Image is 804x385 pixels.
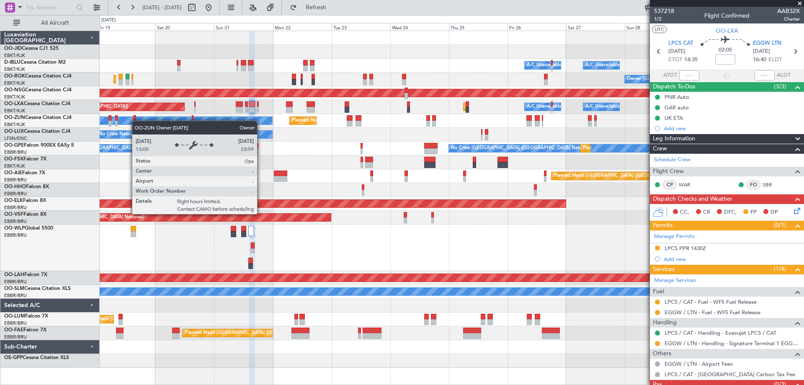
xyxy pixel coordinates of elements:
a: EBKT/KJK [4,52,25,59]
div: No Crew Nancy (Essey) [99,128,149,141]
span: [DATE] [753,47,770,56]
span: Charter [777,16,800,23]
span: Crew [653,144,667,154]
a: OO-ELKFalcon 8X [4,198,46,203]
span: 02:05 [719,46,732,54]
a: OO-GPEFalcon 900EX EASy II [4,143,74,148]
a: OO-LAHFalcon 7X [4,272,47,277]
a: OO-ROKCessna Citation CJ4 [4,74,72,79]
div: No Crew [GEOGRAPHIC_DATA] ([GEOGRAPHIC_DATA] National) [67,142,207,155]
span: EGGW LTN [753,39,781,48]
a: LPCS / CAT - Handling - Execujet LPCS / CAT [665,329,776,336]
a: EGGW / LTN - Handling - Signature Terminal 1 EGGW / LTN [665,340,800,347]
button: Refresh [286,1,336,14]
div: UK ETA [665,114,683,121]
span: AAB32X [777,7,800,16]
span: Refresh [299,5,334,10]
a: OE-GPPCessna Citation XLS [4,355,69,360]
a: LPCS / CAT - Fuel - WFS Fuel Release [665,298,757,305]
span: 537218 [654,7,674,16]
div: Tue 23 [332,23,390,31]
div: A/C Unavailable [GEOGRAPHIC_DATA] ([GEOGRAPHIC_DATA] National) [527,101,683,113]
div: FO [747,180,760,189]
a: OO-FAEFalcon 7X [4,328,46,333]
a: OO-AIEFalcon 7X [4,171,45,176]
a: OO-SLMCessna Citation XLS [4,286,71,291]
a: OO-LXACessna Citation CJ4 [4,101,70,106]
a: EBBR/BRU [4,177,27,183]
div: Fri 19 [97,23,155,31]
div: Sun 21 [214,23,273,31]
div: LPCS PPR 1430Z [665,245,706,252]
div: Fri 26 [508,23,566,31]
span: Permits [653,221,673,230]
a: EBBR/BRU [4,232,27,238]
a: EGGW / LTN - Airport Fees [665,360,733,367]
a: EBKT/KJK [4,121,25,128]
span: OO-NSG [4,88,25,93]
a: OO-WLPGlobal 5500 [4,226,53,231]
button: UTC [652,26,667,33]
span: LPCS CAT [668,39,693,48]
span: Fuel [653,287,664,297]
a: EBBR/BRU [4,292,27,299]
a: OO-VSFFalcon 8X [4,212,46,217]
span: (1/4) [774,264,786,273]
span: OO-JID [4,46,22,51]
a: OO-LUXCessna Citation CJ4 [4,129,70,134]
div: A/C Unavailable [GEOGRAPHIC_DATA]-[GEOGRAPHIC_DATA] [585,59,719,72]
a: OO-NSGCessna Citation CJ4 [4,88,72,93]
a: Schedule Crew [654,156,691,164]
div: Sun 28 [625,23,683,31]
div: Planned Maint [GEOGRAPHIC_DATA] ([GEOGRAPHIC_DATA] National) [185,327,336,339]
span: FP [750,208,757,217]
a: EGGW / LTN - Fuel - WFS Fuel Release [665,309,760,316]
div: Flight Confirmed [704,11,750,20]
span: ATOT [663,71,677,80]
a: OO-JIDCessna CJ1 525 [4,46,59,51]
span: ELDT [768,56,782,64]
span: All Aircraft [22,20,88,26]
span: OO-ZUN [4,115,25,120]
a: OO-ZUNCessna Citation CJ4 [4,115,72,120]
a: D-IBLUCessna Citation M2 [4,60,66,65]
span: OO-LUX [4,129,24,134]
span: OO-LUM [4,314,25,319]
span: OO-VSF [4,212,23,217]
div: Planned Maint [GEOGRAPHIC_DATA] ([GEOGRAPHIC_DATA]) [554,170,685,182]
div: Planned Maint [GEOGRAPHIC_DATA] ([GEOGRAPHIC_DATA] National) [583,142,734,155]
span: OO-LXA [4,101,24,106]
a: EBBR/BRU [4,204,27,211]
div: PNR Auto [665,93,689,101]
span: OO-HHO [4,184,26,189]
a: SBR [763,181,781,189]
span: OO-ELK [4,198,23,203]
div: Mon 22 [273,23,332,31]
a: EBKT/KJK [4,108,25,114]
span: Handling [653,318,677,328]
span: OO-FAE [4,328,23,333]
div: A/C Unavailable [585,101,620,113]
input: Trip Number [26,1,74,14]
span: OO-LAH [4,272,24,277]
div: Thu 25 [449,23,508,31]
span: OO-SLM [4,286,24,291]
span: (3/3) [774,82,786,91]
span: ETOT [668,56,682,64]
span: OE-GPP [4,355,23,360]
span: CR [703,208,710,217]
span: Dispatch To-Dos [653,82,695,92]
a: OO-HHOFalcon 8X [4,184,49,189]
div: GAR auto [665,104,689,111]
span: Services [653,265,675,274]
span: CC, [680,208,689,217]
a: EBBR/BRU [4,191,27,197]
div: CP [663,180,677,189]
a: EBBR/BRU [4,334,27,340]
span: DFC, [724,208,737,217]
input: --:-- [679,70,699,80]
a: EBBR/BRU [4,279,27,285]
span: Leg Information [653,134,695,144]
span: OO-GPE [4,143,24,148]
div: Sat 27 [566,23,625,31]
